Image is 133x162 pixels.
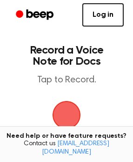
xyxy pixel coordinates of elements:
h1: Record a Voice Note for Docs [17,45,116,67]
img: Beep Logo [53,101,80,129]
span: Contact us [6,140,127,156]
p: Tap to Record. [17,74,116,86]
a: Beep [9,6,62,24]
a: [EMAIL_ADDRESS][DOMAIN_NAME] [42,141,109,155]
a: Log in [82,3,124,27]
